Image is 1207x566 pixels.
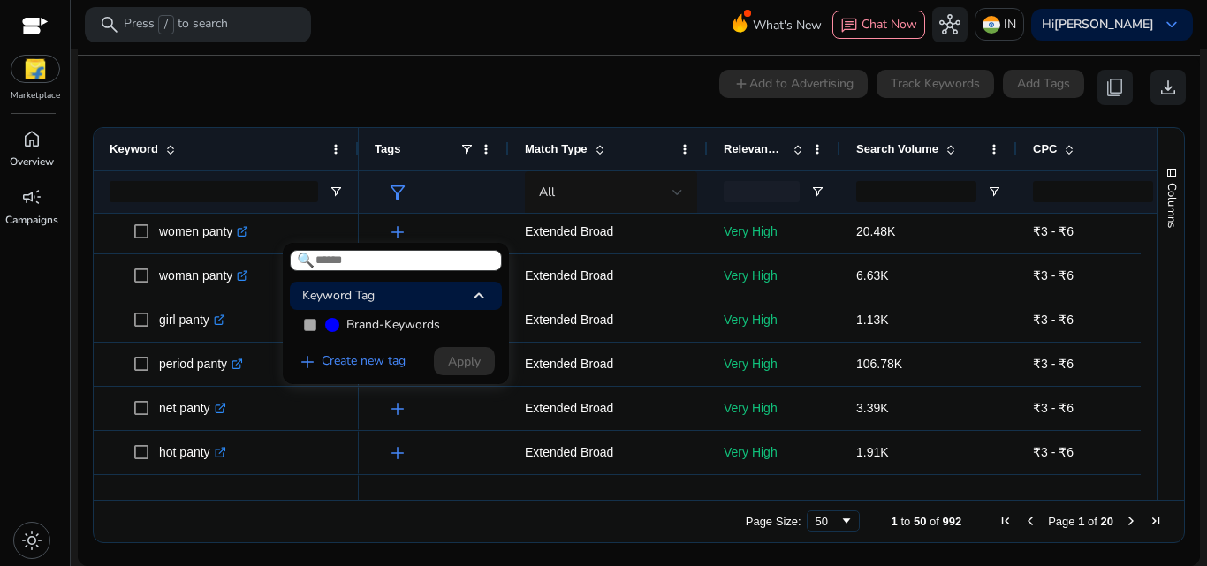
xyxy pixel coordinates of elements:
span: keyboard_arrow_up [468,285,490,306]
a: Create new tag [290,351,413,373]
span: add [297,351,318,373]
span: 🔍 [297,250,315,271]
span: Brand-Keywords [346,316,440,334]
input: Brand-Keywords [304,319,316,331]
div: Keyword Tag [290,282,502,310]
